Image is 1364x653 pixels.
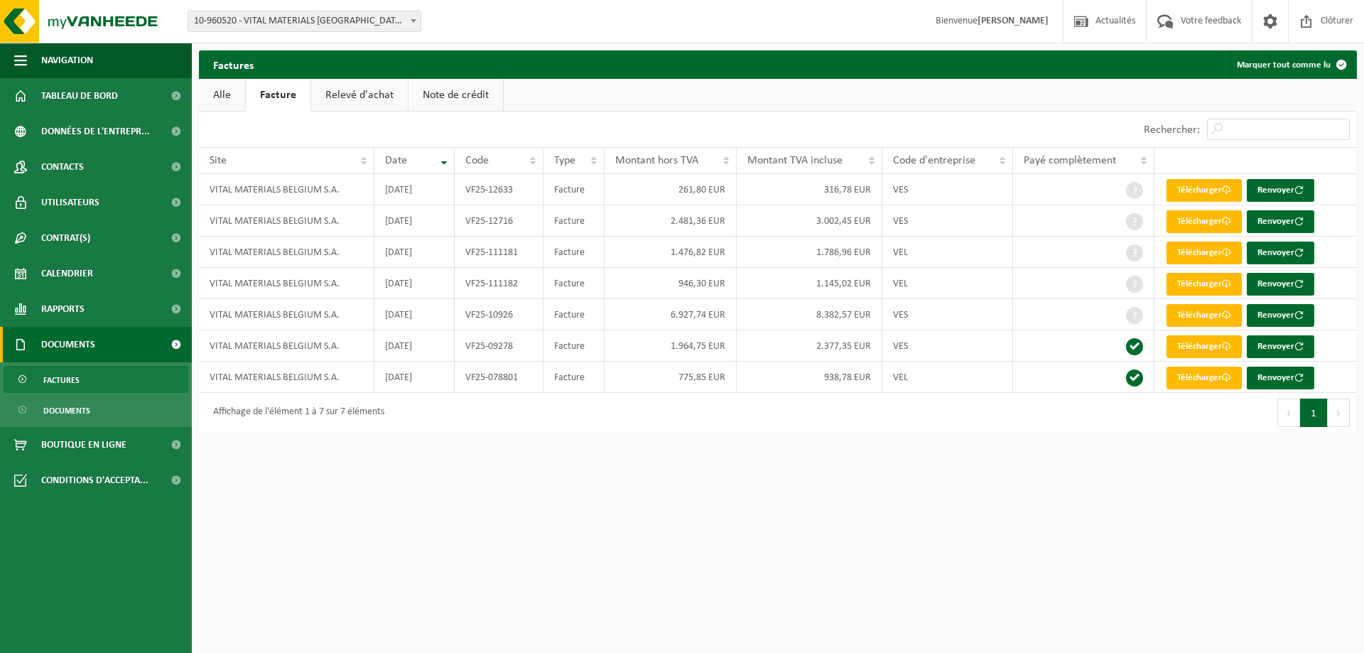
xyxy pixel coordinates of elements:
td: 946,30 EUR [605,268,737,299]
span: Navigation [41,43,93,78]
span: Utilisateurs [41,185,99,220]
td: VF25-078801 [455,362,543,393]
a: Télécharger [1167,335,1242,358]
td: 775,85 EUR [605,362,737,393]
h2: Factures [199,50,268,78]
label: Rechercher: [1144,124,1200,136]
td: VITAL MATERIALS BELGIUM S.A. [199,299,374,330]
button: Renvoyer [1247,273,1314,296]
td: VITAL MATERIALS BELGIUM S.A. [199,237,374,268]
a: Télécharger [1167,179,1242,202]
span: Boutique en ligne [41,427,126,463]
td: VITAL MATERIALS BELGIUM S.A. [199,174,374,205]
button: Renvoyer [1247,335,1314,358]
td: 8.382,57 EUR [737,299,883,330]
td: VEL [882,268,1013,299]
button: Renvoyer [1247,304,1314,327]
span: Type [554,155,575,166]
button: Marquer tout comme lu [1225,50,1355,79]
td: VF25-10926 [455,299,543,330]
a: Télécharger [1167,367,1242,389]
td: Facture [543,268,605,299]
a: Télécharger [1167,273,1242,296]
a: Relevé d'achat [311,79,408,112]
td: 2.377,35 EUR [737,330,883,362]
td: Facture [543,205,605,237]
span: Rapports [41,291,85,327]
a: Note de crédit [408,79,503,112]
td: VES [882,174,1013,205]
td: 1.476,82 EUR [605,237,737,268]
a: Documents [4,396,188,423]
span: Documents [41,327,95,362]
span: Données de l'entrepr... [41,114,150,149]
button: 1 [1300,399,1328,427]
td: VITAL MATERIALS BELGIUM S.A. [199,330,374,362]
strong: [PERSON_NAME] [978,16,1049,26]
span: Code d'entreprise [893,155,975,166]
span: Factures [43,367,80,394]
span: Site [210,155,227,166]
span: Contacts [41,149,84,185]
td: Facture [543,237,605,268]
span: Montant hors TVA [615,155,698,166]
a: Télécharger [1167,210,1242,233]
td: 316,78 EUR [737,174,883,205]
span: Montant TVA incluse [747,155,843,166]
td: [DATE] [374,205,455,237]
button: Renvoyer [1247,179,1314,202]
div: Affichage de l'élément 1 à 7 sur 7 éléments [206,400,384,426]
td: Facture [543,299,605,330]
td: [DATE] [374,237,455,268]
td: 6.927,74 EUR [605,299,737,330]
span: Code [465,155,489,166]
td: 3.002,45 EUR [737,205,883,237]
td: [DATE] [374,362,455,393]
td: VES [882,299,1013,330]
button: Renvoyer [1247,367,1314,389]
td: VES [882,330,1013,362]
td: VF25-09278 [455,330,543,362]
button: Renvoyer [1247,242,1314,264]
td: 1.786,96 EUR [737,237,883,268]
span: Tableau de bord [41,78,118,114]
span: 10-960520 - VITAL MATERIALS BELGIUM S.A. - TILLY [188,11,421,32]
span: Documents [43,397,90,424]
a: Télécharger [1167,242,1242,264]
td: Facture [543,362,605,393]
td: Facture [543,330,605,362]
td: VEL [882,237,1013,268]
button: Renvoyer [1247,210,1314,233]
a: Alle [199,79,245,112]
td: 2.481,36 EUR [605,205,737,237]
span: 10-960520 - VITAL MATERIALS BELGIUM S.A. - TILLY [188,11,421,31]
td: VF25-12633 [455,174,543,205]
td: [DATE] [374,299,455,330]
a: Télécharger [1167,304,1242,327]
a: Facture [246,79,310,112]
td: 1.145,02 EUR [737,268,883,299]
span: Calendrier [41,256,93,291]
span: Conditions d'accepta... [41,463,148,498]
td: 938,78 EUR [737,362,883,393]
span: Date [385,155,407,166]
span: Payé complètement [1024,155,1116,166]
td: 1.964,75 EUR [605,330,737,362]
td: [DATE] [374,268,455,299]
td: VF25-12716 [455,205,543,237]
button: Previous [1277,399,1300,427]
td: VES [882,205,1013,237]
td: 261,80 EUR [605,174,737,205]
td: [DATE] [374,174,455,205]
td: VITAL MATERIALS BELGIUM S.A. [199,268,374,299]
td: VITAL MATERIALS BELGIUM S.A. [199,362,374,393]
td: VEL [882,362,1013,393]
button: Next [1328,399,1350,427]
td: VF25-111182 [455,268,543,299]
td: VITAL MATERIALS BELGIUM S.A. [199,205,374,237]
td: VF25-111181 [455,237,543,268]
a: Factures [4,366,188,393]
td: [DATE] [374,330,455,362]
td: Facture [543,174,605,205]
span: Contrat(s) [41,220,90,256]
